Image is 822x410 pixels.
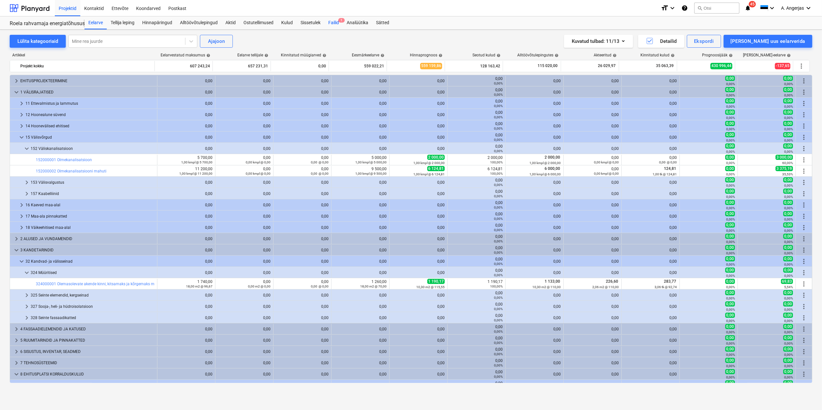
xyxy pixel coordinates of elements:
[725,76,735,81] span: 0,00
[17,37,58,45] div: Lülita kategooriaid
[694,37,714,45] div: Ekspordi
[18,224,25,231] span: keyboard_arrow_right
[800,167,808,175] span: Rohkem tegevusi
[392,146,445,151] div: 0,00
[246,161,271,164] small: 0,00 kmpl @ 0,00
[13,359,20,367] span: keyboard_arrow_right
[148,157,153,162] span: bar_chart
[800,212,808,220] span: Rohkem tegevusi
[18,133,25,141] span: keyboard_arrow_down
[508,124,561,128] div: 0,00
[25,121,154,131] div: 14 Hoonevälised ehitised
[594,172,619,175] small: 0,00 kmpl @ 0,00
[800,111,808,119] span: Rohkem tegevusi
[23,303,31,310] span: keyboard_arrow_right
[246,172,271,175] small: 0,00 kmpl @ 0,00
[537,63,558,69] span: 115 020,00
[410,53,442,57] div: Hinnaprognoos
[800,325,808,333] span: Rohkem tegevusi
[160,101,213,106] div: 0,00
[681,4,688,12] i: Abikeskus
[624,124,677,128] div: 0,00
[663,166,677,171] span: 124,81
[13,88,20,96] span: keyboard_arrow_down
[784,93,793,97] small: 0,00%
[392,112,445,117] div: 0,00
[176,16,222,29] div: Alltöövõtulepingud
[566,79,619,83] div: 0,00
[624,79,677,83] div: 0,00
[392,135,445,140] div: 0,00
[450,99,503,108] div: 0,00
[160,155,213,164] div: 5 700,00
[544,166,561,171] span: 6 000,00
[18,201,25,209] span: keyboard_arrow_right
[84,16,107,29] div: Eelarve
[783,132,793,137] span: 0,00
[297,16,324,29] a: Sissetulek
[200,35,233,48] button: Ajajoon
[726,105,735,108] small: 0,00%
[36,282,224,286] a: 324000001 Olemasolevate akende kinni, kitsamaks ja kõrgemaks müürimine FIBO 200mm, soojustus, krohv
[624,101,677,106] div: 0,00
[138,16,176,29] div: Hinnapäringud
[783,143,793,149] span: 0,00
[494,93,503,96] small: 0,00%
[725,155,735,160] span: 0,00
[725,87,735,92] span: 0,00
[784,139,793,142] small: 0,00%
[724,35,812,48] button: [PERSON_NAME] uus eelarverida
[205,54,210,57] span: help
[624,155,677,164] div: 0,00
[726,116,735,120] small: 0,00%
[25,98,154,109] div: 11 Ettevalmistus ja lammutus
[800,348,808,356] span: Rohkem tegevusi
[800,269,808,277] span: Rohkem tegevusi
[800,133,808,141] span: Rohkem tegevusi
[784,116,793,120] small: 0,00%
[18,100,25,107] span: keyboard_arrow_right
[352,53,384,57] div: Eesmärkeelarve
[18,258,25,265] span: keyboard_arrow_down
[566,124,619,128] div: 0,00
[219,169,224,174] span: edit
[775,63,790,69] span: -137,65
[23,291,31,299] span: keyboard_arrow_right
[494,149,503,153] small: 0,00%
[20,87,154,97] div: 1 VÄLISRAJATISED
[218,124,271,128] div: 0,00
[334,112,387,117] div: 0,00
[263,54,268,57] span: help
[372,16,393,29] a: Sätted
[783,110,793,115] span: 0,00
[13,348,20,356] span: keyboard_arrow_right
[160,79,213,83] div: 0,00
[725,166,735,171] span: 0,00
[694,3,739,14] button: Otsi
[530,161,561,165] small: 1,00 kmpl @ 2 000,00
[638,35,684,48] button: Detailid
[749,1,756,7] span: 45
[393,157,399,162] span: edit
[572,37,625,45] div: Kuvatud tulbad : 11/13
[379,54,384,57] span: help
[240,16,277,29] div: Ostutellimused
[276,124,329,128] div: 0,00
[450,155,503,164] div: 2 000,00
[725,110,735,115] span: 0,00
[25,110,154,120] div: 12 Hoonealune süvend
[222,16,240,29] a: Aktid
[218,146,271,151] div: 0,00
[783,87,793,92] span: 0,00
[725,98,735,103] span: 0,00
[218,155,271,164] div: 0,00
[800,258,808,265] span: Rohkem tegevusi
[23,179,31,186] span: keyboard_arrow_right
[392,101,445,106] div: 0,00
[783,121,793,126] span: 0,00
[148,169,153,174] span: bar_chart
[355,172,387,175] small: 1,00 kmpl @ 9 500,00
[23,269,31,277] span: keyboard_arrow_down
[276,90,329,94] div: 0,00
[179,172,213,175] small: 1,00 kmpl @ 11 200,00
